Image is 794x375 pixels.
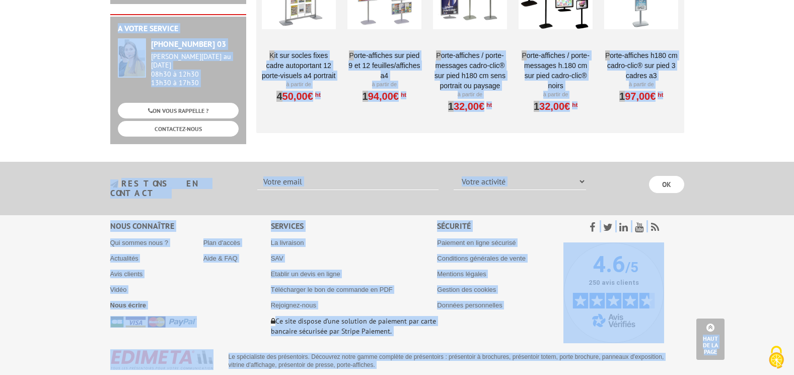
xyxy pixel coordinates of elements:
[151,39,226,49] strong: [PHONE_NUMBER] 03
[271,255,283,262] a: SAV
[570,101,578,108] sup: HT
[649,176,684,193] input: OK
[118,121,239,137] a: CONTACTEZ-NOUS
[347,50,421,81] a: Porte-affiches sur pied 9 et 12 feuilles/affiches A4
[151,52,239,87] div: 08h30 à 12h30 13h30 à 17h30
[271,301,316,309] a: Rejoignez-nous
[276,93,320,99] a: 450,00€HT
[437,255,526,262] a: Conditions générales de vente
[110,255,138,262] a: Actualités
[519,91,593,99] p: À partir de
[437,270,486,278] a: Mentions légales
[203,255,238,262] a: Aide & FAQ
[110,270,143,278] a: Avis clients
[110,239,169,246] a: Qui sommes nous ?
[448,103,492,109] a: 132,00€HT
[656,91,663,98] sup: HT
[118,103,239,118] a: ON VOUS RAPPELLE ?
[604,81,678,89] p: À partir de
[110,179,243,197] h3: restons en contact
[271,270,340,278] a: Etablir un devis en ligne
[363,93,406,99] a: 194,00€HT
[313,91,321,98] sup: HT
[619,93,663,99] a: 197,00€HT
[534,103,578,109] a: 132,00€HT
[110,220,271,232] div: Nous connaître
[262,50,336,81] a: Kit sur socles fixes cadre autoportant 12 porte-visuels A4 portrait
[257,173,439,190] input: Votre email
[484,101,492,108] sup: HT
[271,286,393,293] a: Télécharger le bon de commande en PDF
[118,24,239,33] h2: A votre service
[229,353,677,369] p: Le spécialiste des présentoirs. Découvrez notre gamme complète de présentoirs : présentoir à broc...
[271,239,304,246] a: La livraison
[203,239,240,246] a: Plan d'accès
[437,239,516,246] a: Paiement en ligne sécurisé
[271,316,438,336] p: Ce site dispose d’une solution de paiement par carte bancaire sécurisée par Stripe Paiement.
[399,91,406,98] sup: HT
[437,301,502,309] a: Données personnelles
[604,50,678,81] a: Porte-affiches H180 cm Cadro-Clic® sur pied 3 cadres A3
[118,38,146,78] img: widget-service.jpg
[764,345,789,370] img: Cookies (fenêtre modale)
[151,52,239,70] div: [PERSON_NAME][DATE] au [DATE]
[519,50,593,91] a: Porte-affiches / Porte-messages H.180 cm SUR PIED CADRO-CLIC® NOIRS
[110,286,127,293] a: Vidéo
[433,91,507,99] p: À partir de
[696,319,725,360] a: Haut de la page
[437,220,563,232] div: Sécurité
[110,180,118,189] img: newsletter.jpg
[271,220,438,232] div: Services
[347,81,421,89] p: À partir de
[437,286,496,293] a: Gestion des cookies
[110,301,147,309] a: Nous écrire
[433,50,507,91] a: Porte-affiches / Porte-messages Cadro-Clic® sur pied H180 cm sens portrait ou paysage
[759,341,794,375] button: Cookies (fenêtre modale)
[563,242,664,343] img: Avis Vérifiés - 4.6 sur 5 - 250 avis clients
[262,81,336,89] p: À partir de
